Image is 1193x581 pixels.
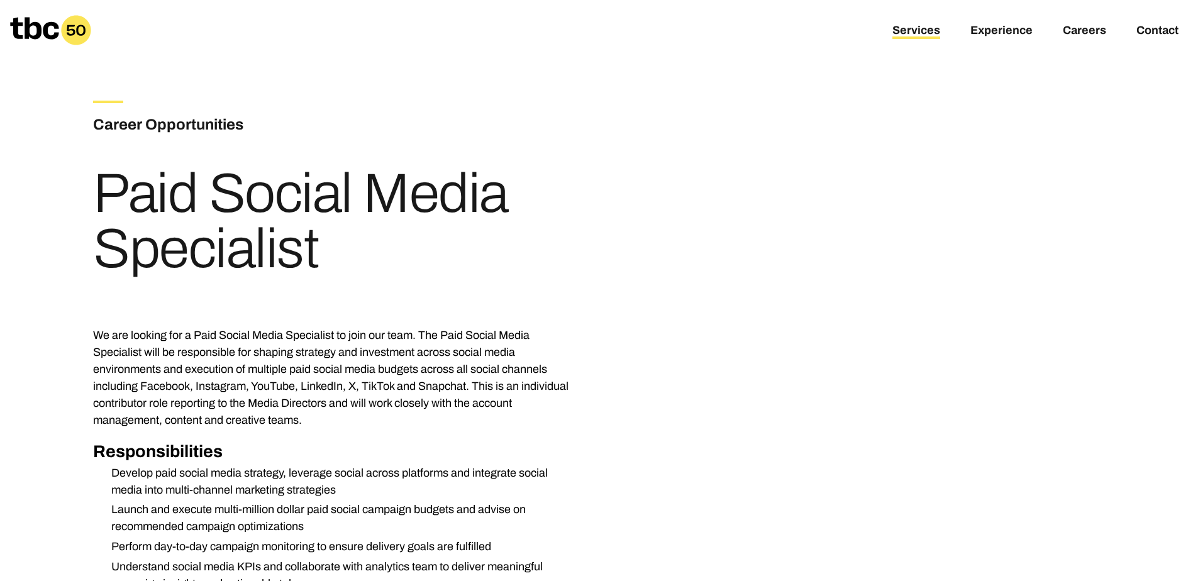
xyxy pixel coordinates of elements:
li: Develop paid social media strategy, leverage social across platforms and integrate social media i... [101,465,576,499]
a: Services [892,24,940,39]
p: We are looking for a Paid Social Media Specialist to join our team. The Paid Social Media Special... [93,327,576,429]
li: Launch and execute multi-million dollar paid social campaign budgets and advise on recommended ca... [101,501,576,535]
a: Homepage [10,15,91,45]
li: Perform day-to-day campaign monitoring to ensure delivery goals are fulfilled [101,538,576,555]
a: Careers [1063,24,1106,39]
h1: Paid Social Media Specialist [93,166,576,277]
h2: Responsibilities [93,439,576,465]
a: Contact [1136,24,1179,39]
h3: Career Opportunities [93,113,395,136]
a: Experience [970,24,1033,39]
